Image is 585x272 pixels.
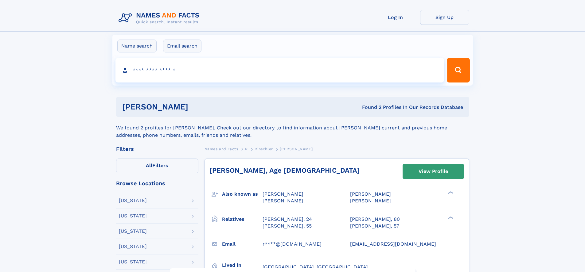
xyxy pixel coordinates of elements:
h3: Email [222,239,263,249]
a: [PERSON_NAME], 57 [350,223,399,229]
div: [US_STATE] [119,259,147,264]
span: [GEOGRAPHIC_DATA], [GEOGRAPHIC_DATA] [263,264,368,270]
div: We found 2 profiles for [PERSON_NAME]. Check out our directory to find information about [PERSON_... [116,117,469,139]
label: Email search [163,40,201,52]
div: [US_STATE] [119,213,147,218]
span: Rinschler [255,147,273,151]
div: ❯ [447,191,454,195]
a: [PERSON_NAME], 24 [263,216,312,223]
div: Filters [116,146,198,152]
span: [PERSON_NAME] [263,198,303,204]
img: Logo Names and Facts [116,10,205,26]
div: Found 2 Profiles In Our Records Database [275,104,463,111]
a: [PERSON_NAME], Age [DEMOGRAPHIC_DATA] [210,167,360,174]
span: [PERSON_NAME] [350,191,391,197]
input: search input [115,58,444,82]
div: View Profile [419,164,448,178]
a: Names and Facts [205,145,238,153]
button: Search Button [447,58,470,82]
h1: [PERSON_NAME] [122,103,275,111]
span: All [146,163,152,168]
a: [PERSON_NAME], 80 [350,216,400,223]
span: [PERSON_NAME] [350,198,391,204]
a: [PERSON_NAME], 55 [263,223,312,229]
a: Sign Up [420,10,469,25]
span: [EMAIL_ADDRESS][DOMAIN_NAME] [350,241,436,247]
label: Filters [116,159,198,173]
span: [PERSON_NAME] [263,191,303,197]
span: R [245,147,248,151]
a: Rinschler [255,145,273,153]
div: [US_STATE] [119,198,147,203]
div: ❯ [447,216,454,220]
h3: Relatives [222,214,263,224]
span: [PERSON_NAME] [280,147,313,151]
h3: Also known as [222,189,263,199]
h3: Lived in [222,260,263,270]
div: [US_STATE] [119,244,147,249]
div: Browse Locations [116,181,198,186]
div: [US_STATE] [119,229,147,234]
a: Log In [371,10,420,25]
a: View Profile [403,164,464,179]
label: Name search [117,40,157,52]
a: R [245,145,248,153]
